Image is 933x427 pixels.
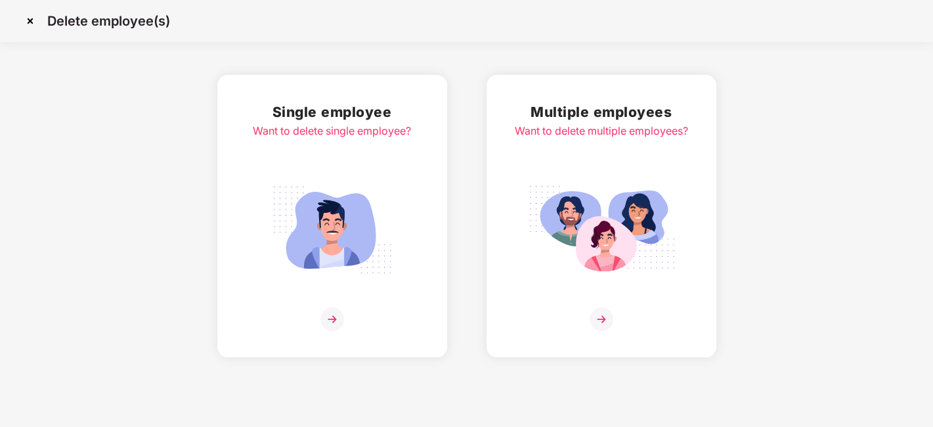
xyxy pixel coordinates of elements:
img: svg+xml;base64,PHN2ZyB4bWxucz0iaHR0cDovL3d3dy53My5vcmcvMjAwMC9zdmciIGlkPSJNdWx0aXBsZV9lbXBsb3llZS... [528,179,675,281]
div: Want to delete single employee? [253,123,411,139]
img: svg+xml;base64,PHN2ZyB4bWxucz0iaHR0cDovL3d3dy53My5vcmcvMjAwMC9zdmciIHdpZHRoPSIzNiIgaGVpZ2h0PSIzNi... [320,307,344,331]
h2: Multiple employees [515,101,688,123]
h2: Single employee [253,101,411,123]
p: Delete employee(s) [47,13,170,29]
img: svg+xml;base64,PHN2ZyBpZD0iQ3Jvc3MtMzJ4MzIiIHhtbG5zPSJodHRwOi8vd3d3LnczLm9yZy8yMDAwL3N2ZyIgd2lkdG... [20,11,41,32]
img: svg+xml;base64,PHN2ZyB4bWxucz0iaHR0cDovL3d3dy53My5vcmcvMjAwMC9zdmciIGlkPSJTaW5nbGVfZW1wbG95ZWUiIH... [259,179,406,281]
div: Want to delete multiple employees? [515,123,688,139]
img: svg+xml;base64,PHN2ZyB4bWxucz0iaHR0cDovL3d3dy53My5vcmcvMjAwMC9zdmciIHdpZHRoPSIzNiIgaGVpZ2h0PSIzNi... [590,307,613,331]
